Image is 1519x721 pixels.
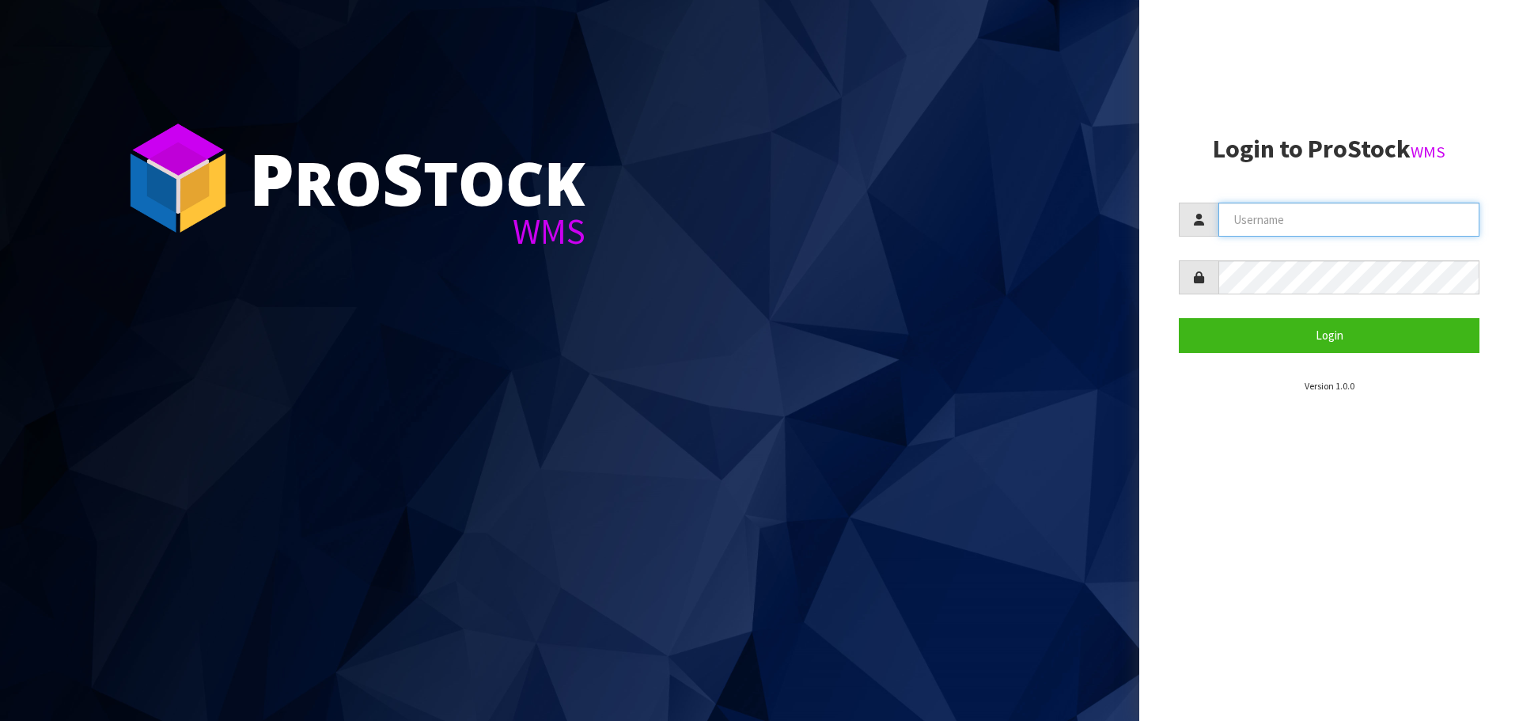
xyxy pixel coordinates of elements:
h2: Login to ProStock [1179,135,1479,163]
div: ro tock [249,142,585,214]
input: Username [1218,203,1479,237]
small: Version 1.0.0 [1305,380,1354,392]
button: Login [1179,318,1479,352]
small: WMS [1411,142,1445,162]
span: S [382,130,423,226]
img: ProStock Cube [119,119,237,237]
span: P [249,130,294,226]
div: WMS [249,214,585,249]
